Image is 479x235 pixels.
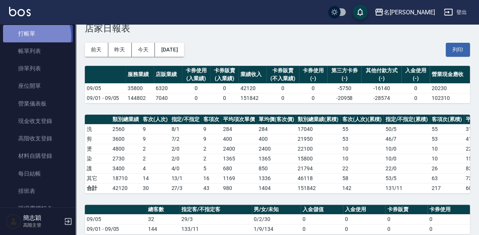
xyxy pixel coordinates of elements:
[383,173,430,183] td: 53 / 5
[155,43,184,57] button: [DATE]
[210,93,238,103] td: 0
[184,75,208,82] div: (入業績)
[343,214,385,224] td: 0
[267,93,299,103] td: 0
[85,124,111,134] td: 洗
[430,83,470,93] td: 20230
[3,165,73,182] a: 每日結帳
[85,83,126,93] td: 09/05
[154,93,182,103] td: 7040
[201,183,221,193] td: 43
[385,214,428,224] td: 0
[340,173,384,183] td: 58
[383,154,430,163] td: 10 / 0
[3,60,73,77] a: 掛單列表
[384,8,435,17] div: 名[PERSON_NAME]
[329,67,359,75] div: 第三方卡券
[221,144,257,154] td: 2400
[430,134,464,144] td: 53
[85,214,146,224] td: 09/05
[146,205,179,215] th: 總客數
[252,214,301,224] td: 0/2/30
[111,115,141,125] th: 類別總業績
[85,66,470,103] table: a dense table
[430,154,464,163] td: 10
[296,144,340,154] td: 22100
[201,144,221,154] td: 2
[111,163,141,173] td: 3400
[385,205,428,215] th: 卡券販賣
[126,93,154,103] td: 144802
[141,183,170,193] td: 30
[23,222,62,229] p: 高階主管
[169,144,201,154] td: 2 / 0
[85,224,146,234] td: 09/01 - 09/05
[210,83,238,93] td: 0
[179,214,252,224] td: 29/3
[428,214,470,224] td: 0
[221,154,257,163] td: 1365
[296,163,340,173] td: 21794
[252,224,301,234] td: 1/9/134
[371,5,438,20] button: 名[PERSON_NAME]
[126,66,154,84] th: 服務業績
[169,163,201,173] td: 4 / 0
[340,154,384,163] td: 10
[363,67,399,75] div: 其他付款方式
[3,182,73,200] a: 排班表
[340,183,384,193] td: 142
[169,134,201,144] td: 7 / 2
[301,224,343,234] td: 0
[401,93,429,103] td: 0
[179,205,252,215] th: 指定客/不指定客
[430,124,464,134] td: 55
[299,83,327,93] td: 0
[430,93,470,103] td: 102310
[430,115,464,125] th: 客項次(累積)
[353,5,368,20] button: save
[296,134,340,144] td: 21950
[154,83,182,93] td: 6320
[169,124,201,134] td: 8 / 1
[146,214,179,224] td: 32
[363,75,399,82] div: (-)
[23,214,62,222] h5: 簡志穎
[430,144,464,154] td: 10
[268,75,297,82] div: (不入業績)
[9,7,31,16] img: Logo
[301,75,325,82] div: (-)
[383,163,430,173] td: 22 / 0
[85,173,111,183] td: 其它
[296,115,340,125] th: 類別總業績(累積)
[221,124,257,134] td: 284
[141,134,170,144] td: 9
[403,75,428,82] div: (-)
[401,83,429,93] td: 0
[132,43,155,57] button: 今天
[257,134,296,144] td: 400
[85,134,111,144] td: 剪
[154,66,182,84] th: 店販業績
[257,163,296,173] td: 850
[267,83,299,93] td: 0
[239,66,267,84] th: 業績收入
[3,112,73,130] a: 現金收支登錄
[257,183,296,193] td: 1404
[179,224,252,234] td: 133/11
[296,173,340,183] td: 46118
[296,154,340,163] td: 15800
[201,173,221,183] td: 16
[301,67,325,75] div: 卡券使用
[221,134,257,144] td: 400
[3,130,73,147] a: 高階收支登錄
[257,115,296,125] th: 單均價(客次價)
[239,83,267,93] td: 42120
[111,124,141,134] td: 2560
[85,205,470,234] table: a dense table
[301,205,343,215] th: 入金儲值
[446,43,470,57] button: 列印
[169,115,201,125] th: 指定/不指定
[201,134,221,144] td: 9
[85,43,108,57] button: 前天
[340,163,384,173] td: 22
